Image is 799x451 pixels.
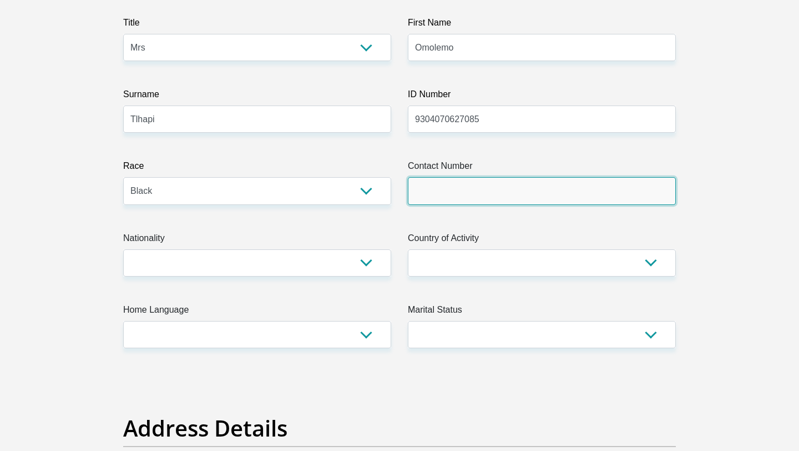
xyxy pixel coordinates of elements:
[408,303,676,321] label: Marital Status
[123,303,391,321] label: Home Language
[408,88,676,106] label: ID Number
[408,16,676,34] label: First Name
[408,34,676,61] input: First Name
[123,159,391,177] label: Race
[123,232,391,249] label: Nationality
[408,232,676,249] label: Country of Activity
[123,88,391,106] label: Surname
[408,159,676,177] label: Contact Number
[123,16,391,34] label: Title
[408,177,676,204] input: Contact Number
[123,106,391,133] input: Surname
[123,415,676,442] h2: Address Details
[408,106,676,133] input: ID Number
